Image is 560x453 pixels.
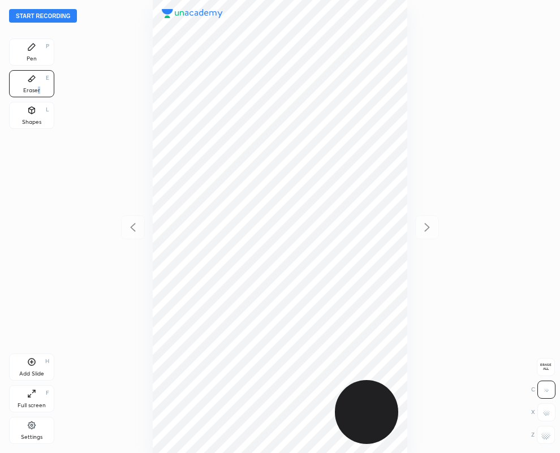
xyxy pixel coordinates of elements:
span: Erase all [537,363,554,371]
div: Eraser [23,88,40,93]
button: Start recording [9,9,77,23]
div: Z [531,426,555,444]
img: logo.38c385cc.svg [162,9,223,18]
div: Settings [21,434,42,440]
div: C [531,381,555,399]
div: P [46,44,49,49]
div: H [45,359,49,364]
div: E [46,75,49,81]
div: Pen [27,56,37,62]
div: Shapes [22,119,41,125]
div: Add Slide [19,371,44,377]
div: F [46,390,49,396]
div: Full screen [18,403,46,408]
div: L [46,107,49,113]
div: X [531,403,555,421]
